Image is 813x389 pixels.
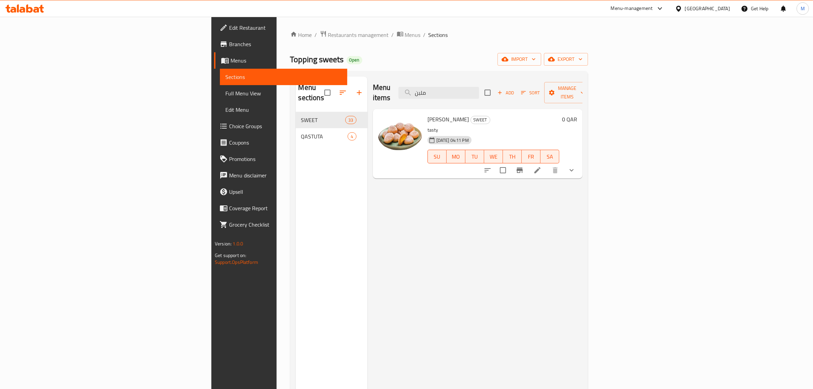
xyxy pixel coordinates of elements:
[471,116,490,124] div: SWEET
[423,31,426,39] li: /
[229,40,342,48] span: Branches
[229,220,342,229] span: Grocery Checklist
[347,57,362,63] span: Open
[398,87,479,99] input: search
[373,82,391,103] h2: Menu items
[511,162,528,178] button: Branch-specific-item
[220,85,347,102] a: Full Menu View
[503,150,522,163] button: TH
[348,133,356,140] span: 4
[346,117,356,123] span: 33
[301,132,348,140] span: QASTUTA
[479,162,496,178] button: sort-choices
[495,88,517,98] button: Add
[214,216,347,233] a: Grocery Checklist
[296,112,367,128] div: SWEET33
[214,19,347,36] a: Edit Restaurant
[519,88,542,98] button: Sort
[397,30,421,39] a: Menus
[290,30,588,39] nav: breadcrumb
[301,116,346,124] span: SWEET
[320,85,335,100] span: Select all sections
[296,109,367,147] nav: Menu sections
[549,55,583,64] span: export
[214,151,347,167] a: Promotions
[229,171,342,179] span: Menu disclaimer
[214,200,347,216] a: Coverage Report
[550,84,585,101] span: Manage items
[524,152,538,162] span: FR
[431,152,444,162] span: SU
[547,162,563,178] button: delete
[487,152,500,162] span: WE
[517,88,544,98] span: Sort items
[215,239,232,248] span: Version:
[348,132,356,140] div: items
[229,204,342,212] span: Coverage Report
[225,106,342,114] span: Edit Menu
[521,89,540,97] span: Sort
[611,4,653,13] div: Menu-management
[544,53,588,66] button: export
[215,251,246,260] span: Get support on:
[335,84,351,101] span: Sort sections
[345,116,356,124] div: items
[214,52,347,69] a: Menus
[296,128,367,145] div: QASTUTA4
[541,150,559,163] button: SA
[465,150,484,163] button: TU
[328,31,389,39] span: Restaurants management
[495,88,517,98] span: Add item
[468,152,481,162] span: TU
[533,166,542,174] a: Edit menu item
[214,118,347,134] a: Choice Groups
[229,122,342,130] span: Choice Groups
[427,114,469,124] span: [PERSON_NAME]
[229,155,342,163] span: Promotions
[685,5,730,12] div: [GEOGRAPHIC_DATA]
[429,31,448,39] span: Sections
[427,126,559,134] p: tasty
[229,188,342,196] span: Upsell
[225,89,342,97] span: Full Menu View
[506,152,519,162] span: TH
[229,24,342,32] span: Edit Restaurant
[801,5,805,12] span: M
[351,84,367,101] button: Add section
[214,134,347,151] a: Coupons
[544,82,590,103] button: Manage items
[471,116,490,124] span: SWEET
[229,138,342,147] span: Coupons
[214,167,347,184] a: Menu disclaimer
[225,73,342,81] span: Sections
[449,152,463,162] span: MO
[567,166,576,174] svg: Show Choices
[405,31,421,39] span: Menus
[522,150,541,163] button: FR
[230,56,342,65] span: Menus
[503,55,536,64] span: import
[563,162,580,178] button: show more
[215,258,258,267] a: Support.OpsPlatform
[434,137,472,144] span: [DATE] 04:11 PM
[484,150,503,163] button: WE
[392,31,394,39] li: /
[496,163,510,177] span: Select to update
[562,115,577,124] h6: 0 QAR
[214,36,347,52] a: Branches
[347,56,362,64] div: Open
[233,239,243,248] span: 1.0.0
[220,69,347,85] a: Sections
[378,115,422,158] img: KAAK Malban
[543,152,557,162] span: SA
[427,150,447,163] button: SU
[220,102,347,118] a: Edit Menu
[214,184,347,200] a: Upsell
[480,85,495,100] span: Select section
[496,89,515,97] span: Add
[497,53,541,66] button: import
[320,30,389,39] a: Restaurants management
[447,150,465,163] button: MO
